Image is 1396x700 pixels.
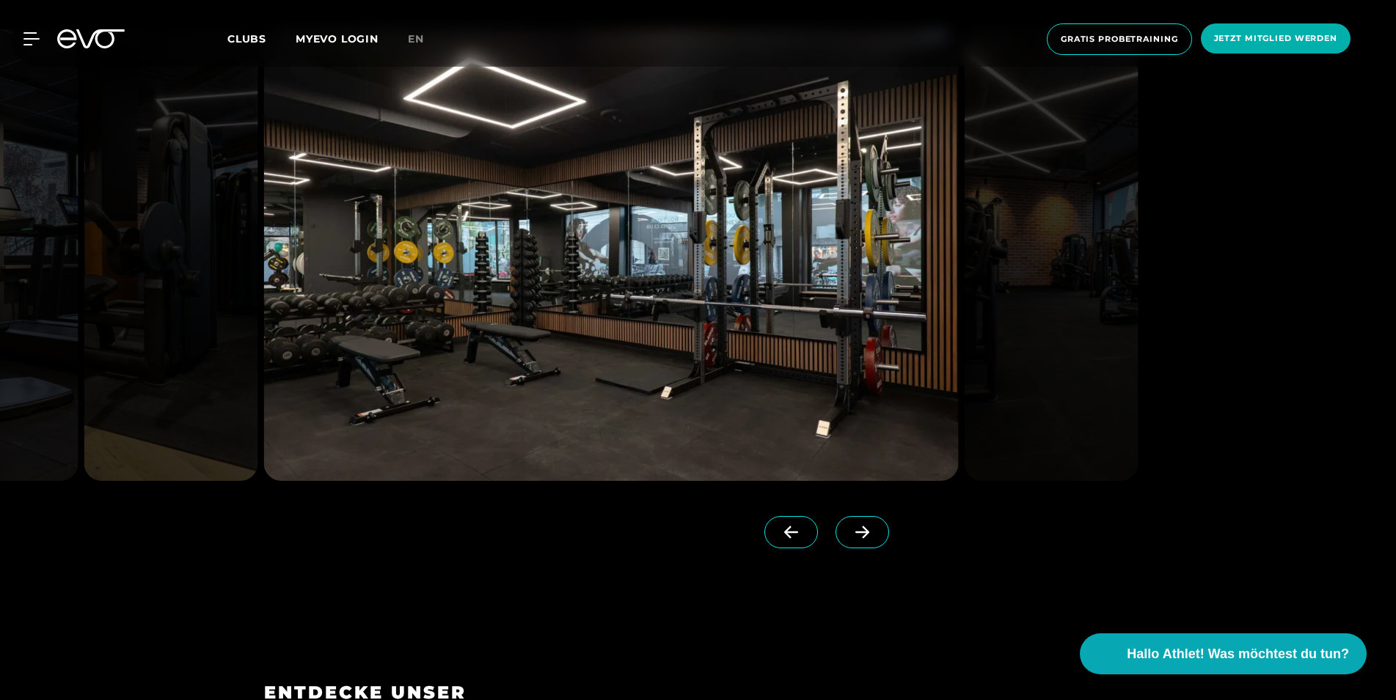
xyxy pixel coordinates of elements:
[408,32,424,45] span: en
[1127,644,1349,664] span: Hallo Athlet! Was möchtest du tun?
[1061,33,1178,45] span: Gratis Probetraining
[296,32,379,45] a: MYEVO LOGIN
[1080,633,1367,674] button: Hallo Athlet! Was möchtest du tun?
[1196,23,1355,55] a: Jetzt Mitglied werden
[227,32,266,45] span: Clubs
[263,29,958,481] img: evofitness
[1042,23,1196,55] a: Gratis Probetraining
[227,32,296,45] a: Clubs
[408,31,442,48] a: en
[965,29,1139,481] img: evofitness
[84,29,258,481] img: evofitness
[1214,32,1337,45] span: Jetzt Mitglied werden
